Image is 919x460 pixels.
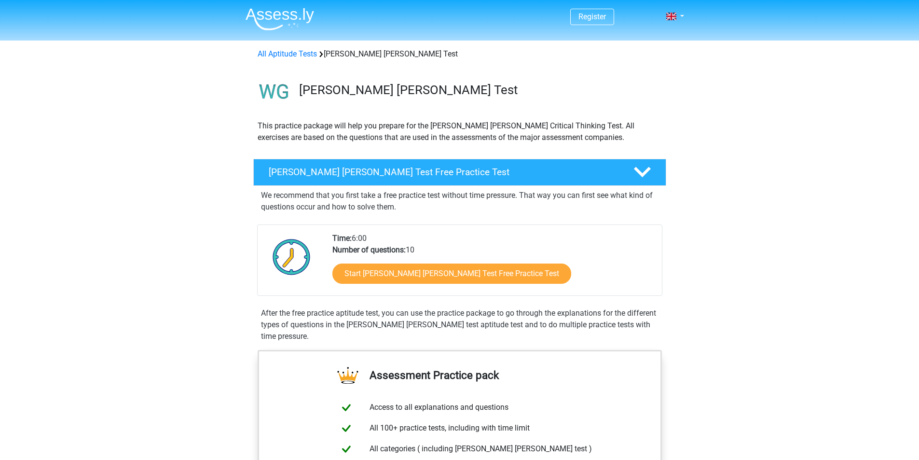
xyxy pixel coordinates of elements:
[332,264,571,284] a: Start [PERSON_NAME] [PERSON_NAME] Test Free Practice Test
[258,120,662,143] p: This practice package will help you prepare for the [PERSON_NAME] [PERSON_NAME] Critical Thinking...
[254,48,666,60] div: [PERSON_NAME] [PERSON_NAME] Test
[269,167,618,178] h4: [PERSON_NAME] [PERSON_NAME] Test Free Practice Test
[325,233,661,295] div: 6:00 10
[578,12,606,21] a: Register
[246,8,314,30] img: Assessly
[261,190,658,213] p: We recommend that you first take a free practice test without time pressure. That way you can fir...
[249,159,670,186] a: [PERSON_NAME] [PERSON_NAME] Test Free Practice Test
[332,245,406,254] b: Number of questions:
[267,233,316,281] img: Clock
[257,307,662,342] div: After the free practice aptitude test, you can use the practice package to go through the explana...
[332,234,352,243] b: Time:
[254,71,295,112] img: watson glaser test
[258,49,317,58] a: All Aptitude Tests
[299,83,658,98] h3: [PERSON_NAME] [PERSON_NAME] Test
